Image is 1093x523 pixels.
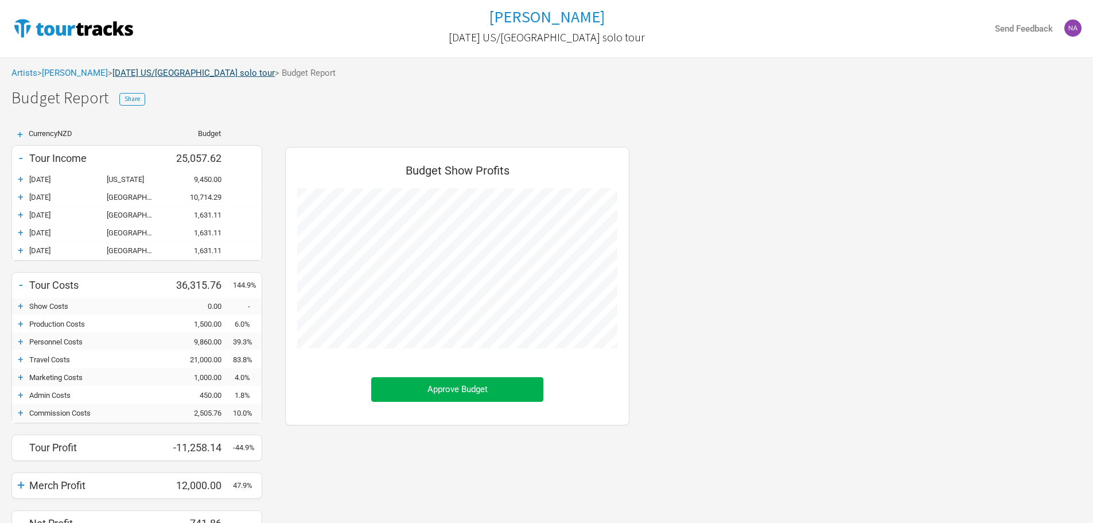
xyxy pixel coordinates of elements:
button: Approve Budget [371,377,543,402]
div: -11,258.14 [164,441,233,454]
div: + [12,407,29,419]
div: + [11,130,29,140]
div: + [12,477,29,493]
div: Tour Profit [29,441,164,454]
div: - [12,277,29,293]
div: Budget [164,130,221,137]
div: 450.00 [164,391,233,400]
div: Budget Show Profits [297,159,617,188]
div: London [107,211,164,219]
div: 1.8% [233,391,262,400]
div: 2,505.76 [164,409,233,417]
div: Travel Costs [29,355,164,364]
span: > [108,69,275,78]
span: Currency NZD [29,129,72,138]
div: + [12,227,29,238]
div: New York [107,175,164,184]
div: + [12,371,29,383]
strong: Send Feedback [995,24,1053,34]
div: + [12,300,29,312]
div: Personnel Costs [29,338,164,346]
div: 6.0% [233,320,262,328]
div: 9,450.00 [164,175,233,184]
div: Los Angeles [107,193,164,202]
a: [DATE] US/[GEOGRAPHIC_DATA] solo tour [112,68,275,78]
div: + [12,336,29,347]
div: 10.0% [233,409,262,417]
a: [PERSON_NAME] [489,8,605,26]
h2: [DATE] US/[GEOGRAPHIC_DATA] solo tour [449,31,645,44]
div: 1,631.11 [164,211,233,219]
span: Approve Budget [427,384,488,394]
div: 25,057.62 [164,152,233,164]
div: London [107,228,164,237]
h1: Budget Report [11,89,1093,107]
div: + [12,245,29,256]
span: > Budget Report [275,69,336,78]
span: > [37,69,108,78]
div: Merch Profit [29,479,164,491]
div: + [12,191,29,203]
div: Show Costs [29,302,164,311]
div: + [12,354,29,365]
div: Marketing Costs [29,373,164,382]
div: 21,000.00 [164,355,233,364]
div: 23-Apr-25 [29,211,107,219]
div: 1,000.00 [164,373,233,382]
div: 15-Apr-25 [29,193,107,202]
a: [PERSON_NAME] [42,68,108,78]
div: 10,714.29 [164,193,233,202]
div: 1,500.00 [164,320,233,328]
div: - [233,302,262,311]
div: Commission Costs [29,409,164,417]
img: Tash [1064,20,1082,37]
h1: [PERSON_NAME] [489,6,605,27]
div: Production Costs [29,320,164,328]
div: Tour Costs [29,279,164,291]
div: 24-Apr-25 [29,228,107,237]
div: 0.00 [164,302,233,311]
div: 83.8% [233,355,262,364]
div: 1,631.11 [164,228,233,237]
div: -44.9% [233,443,262,452]
div: Tour Income [29,152,164,164]
button: Share [119,93,145,106]
div: 36,315.76 [164,279,233,291]
div: 39.3% [233,338,262,346]
img: TourTracks [11,17,135,40]
div: + [12,318,29,330]
div: 9,860.00 [164,338,233,346]
div: + [12,173,29,185]
a: Artists [11,68,37,78]
div: 25-Apr-25 [29,246,107,255]
div: 10-Apr-25 [29,175,107,184]
div: + [12,389,29,401]
div: London [107,246,164,255]
div: Admin Costs [29,391,164,400]
div: - [12,150,29,166]
div: 4.0% [233,373,262,382]
div: 47.9% [233,481,262,490]
a: [DATE] US/[GEOGRAPHIC_DATA] solo tour [449,25,645,49]
span: Share [125,95,140,103]
div: + [12,209,29,220]
div: 12,000.00 [164,479,233,491]
div: 1,631.11 [164,246,233,255]
div: 144.9% [233,281,262,289]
